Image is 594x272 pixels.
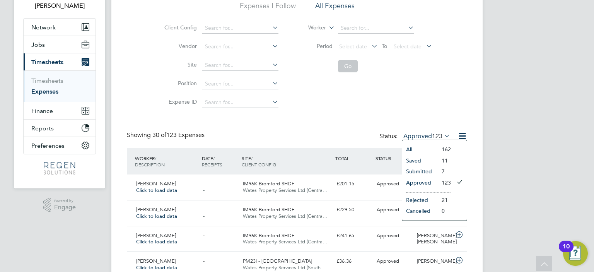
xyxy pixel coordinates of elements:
li: 123 [438,177,451,188]
span: IM96K Bromford SHDF [243,206,294,213]
span: / [251,155,253,161]
span: - [203,238,205,245]
li: All [402,144,438,155]
li: All Expenses [315,1,355,15]
span: Click to load data [136,264,177,271]
label: Vendor [162,43,197,50]
span: [PERSON_NAME] [136,232,176,239]
div: DATE [200,151,240,171]
span: Engage [54,204,76,211]
input: Search for... [202,60,278,71]
label: Position [162,80,197,87]
input: Search for... [202,79,278,89]
div: STATUS [374,151,414,165]
a: Expenses [31,88,58,95]
button: Go [338,60,358,72]
span: - [203,206,205,213]
span: Approved [377,180,399,187]
span: IM96K Bromford SHDF [243,232,294,239]
li: Rejected [402,195,438,205]
span: Preferences [31,142,65,149]
div: £36.36 [333,255,374,268]
button: Timesheets [24,53,96,70]
span: - [203,180,205,187]
span: - [203,232,205,239]
span: CLIENT CONFIG [242,161,276,168]
input: Search for... [202,41,278,52]
img: regensolutions-logo-retina.png [44,162,75,174]
li: Approved [402,177,438,188]
span: 123 Expenses [152,131,205,139]
div: Status: [379,131,452,142]
span: Click to load data [136,238,177,245]
div: [PERSON_NAME] [414,255,454,268]
span: Select date [339,43,367,50]
span: Approved [377,232,399,239]
label: Site [162,61,197,68]
span: [PERSON_NAME] [136,206,176,213]
span: Jobs [31,41,45,48]
span: Reports [31,125,54,132]
a: Powered byEngage [43,198,76,212]
li: Expenses I Follow [240,1,296,15]
span: To [379,41,389,51]
li: 162 [438,144,451,155]
span: IM96K Bromford SHDF [243,180,294,187]
button: Reports [24,120,96,137]
span: Powered by [54,198,76,204]
div: £229.50 [333,204,374,216]
label: Worker [291,24,326,32]
li: Cancelled [402,205,438,216]
div: 10 [563,246,570,257]
span: - [203,213,205,219]
span: Wates Property Services Ltd (Centra… [243,238,328,245]
li: 0 [438,205,451,216]
li: Submitted [402,166,438,177]
button: Preferences [24,137,96,154]
span: Wates Property Services Ltd (Centra… [243,213,328,219]
span: PM23I - [GEOGRAPHIC_DATA] [243,258,312,264]
div: £241.65 [333,229,374,242]
span: 30 of [152,131,166,139]
span: Approved [377,258,399,264]
span: / [213,155,215,161]
span: - [203,264,205,271]
li: Saved [402,155,438,166]
span: Finance [31,107,53,115]
button: Jobs [24,36,96,53]
span: - [203,258,205,264]
div: [PERSON_NAME] [PERSON_NAME] [414,229,454,249]
button: Network [24,19,96,36]
label: Client Config [162,24,197,31]
span: Select date [394,43,422,50]
span: 123 [432,132,442,140]
div: £201.15 [333,178,374,190]
button: Finance [24,102,96,119]
span: DESCRIPTION [135,161,165,168]
span: Darren Hartman [23,1,96,10]
span: Timesheets [31,58,63,66]
label: Expense ID [162,98,197,105]
div: SITE [240,151,333,171]
span: Approved [377,206,399,213]
div: Showing [127,131,206,139]
span: [PERSON_NAME] [136,258,176,264]
div: Timesheets [24,70,96,102]
span: RECEIPTS [202,161,222,168]
div: TOTAL [333,151,374,165]
input: Search for... [202,23,278,34]
span: [PERSON_NAME] [136,180,176,187]
a: Timesheets [31,77,63,84]
button: Open Resource Center, 10 new notifications [563,241,588,266]
li: 7 [438,166,451,177]
span: Click to load data [136,187,177,193]
input: Search for... [338,23,414,34]
label: Period [298,43,333,50]
span: Network [31,24,56,31]
li: 11 [438,155,451,166]
label: Approved [403,132,450,140]
span: - [203,187,205,193]
span: Wates Property Services Ltd (Centra… [243,187,328,193]
a: Go to home page [23,162,96,174]
li: 21 [438,195,451,205]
